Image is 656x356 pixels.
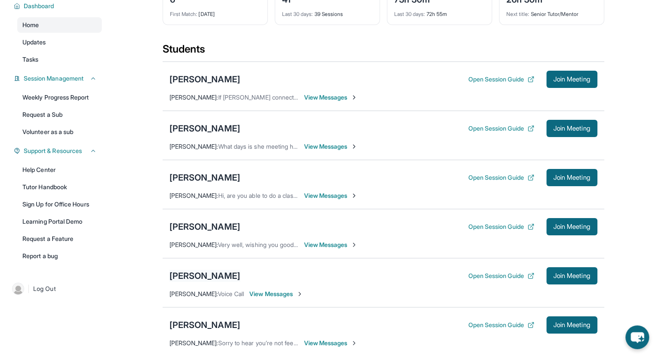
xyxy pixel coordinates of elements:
span: View Messages [304,142,358,151]
a: Tutor Handbook [17,179,102,195]
a: Help Center [17,162,102,178]
button: Join Meeting [546,316,597,334]
button: Join Meeting [546,71,597,88]
a: |Log Out [9,279,102,298]
button: Open Session Guide [468,124,534,133]
button: Support & Resources [20,147,97,155]
a: Sign Up for Office Hours [17,197,102,212]
a: Volunteer as a sub [17,124,102,140]
button: Join Meeting [546,218,597,235]
button: Open Session Guide [468,75,534,84]
button: Join Meeting [546,120,597,137]
span: Dashboard [24,2,54,10]
span: Next title : [506,11,530,17]
span: Join Meeting [553,126,590,131]
button: Join Meeting [546,169,597,186]
button: Open Session Guide [468,222,534,231]
div: 72h 55m [394,6,485,18]
button: Open Session Guide [468,272,534,280]
span: View Messages [304,240,358,249]
a: Tasks [17,52,102,67]
a: Updates [17,34,102,50]
span: Join Meeting [553,322,590,328]
button: Open Session Guide [468,173,534,182]
span: Home [22,21,39,29]
span: Very well, wishing you good health. [218,241,314,248]
img: user-img [12,283,24,295]
div: [PERSON_NAME] [169,122,240,134]
a: Weekly Progress Report [17,90,102,105]
span: Voice Call [218,290,245,297]
div: 39 Sessions [282,6,373,18]
span: | [28,284,30,294]
span: Join Meeting [553,273,590,278]
span: Join Meeting [553,175,590,180]
button: Open Session Guide [468,321,534,329]
div: [PERSON_NAME] [169,270,240,282]
span: Session Management [24,74,84,83]
span: Updates [22,38,46,47]
span: Log Out [33,284,56,293]
span: View Messages [304,191,358,200]
button: Dashboard [20,2,97,10]
a: Request a Sub [17,107,102,122]
span: Join Meeting [553,77,590,82]
span: [PERSON_NAME] : [169,192,218,199]
span: View Messages [304,339,358,347]
div: Senior Tutor/Mentor [506,6,597,18]
div: [PERSON_NAME] [169,319,240,331]
span: [PERSON_NAME] : [169,94,218,101]
span: [PERSON_NAME] : [169,143,218,150]
span: [PERSON_NAME] : [169,241,218,248]
div: [PERSON_NAME] [169,73,240,85]
img: Chevron-Right [351,143,358,150]
a: Request a Feature [17,231,102,247]
img: Chevron-Right [296,290,303,297]
a: Learning Portal Demo [17,214,102,229]
a: Home [17,17,102,33]
button: Join Meeting [546,267,597,284]
div: [DATE] [170,6,261,18]
img: Chevron-Right [351,241,358,248]
a: Report a bug [17,248,102,264]
span: Tasks [22,55,38,64]
button: Session Management [20,74,97,83]
span: Support & Resources [24,147,82,155]
span: Hi, are you able to do a class [DATE]? [PERSON_NAME] is wait online. [218,192,408,199]
span: Last 30 days : [282,11,313,17]
img: Chevron-Right [351,192,358,199]
span: Join Meeting [553,224,590,229]
div: [PERSON_NAME] [169,172,240,184]
span: Last 30 days : [394,11,425,17]
span: [PERSON_NAME] : [169,339,218,347]
span: View Messages [249,290,303,298]
button: chat-button [625,325,649,349]
img: Chevron-Right [351,340,358,347]
div: [PERSON_NAME] [169,221,240,233]
span: [PERSON_NAME] : [169,290,218,297]
span: First Match : [170,11,198,17]
span: If [PERSON_NAME] connected we will have more [218,94,352,101]
div: Students [163,42,604,61]
span: View Messages [304,93,358,102]
img: Chevron-Right [351,94,358,101]
span: Sorry to hear you’re not feeling well! Please take care and rest up. Feel better soon! [218,339,446,347]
